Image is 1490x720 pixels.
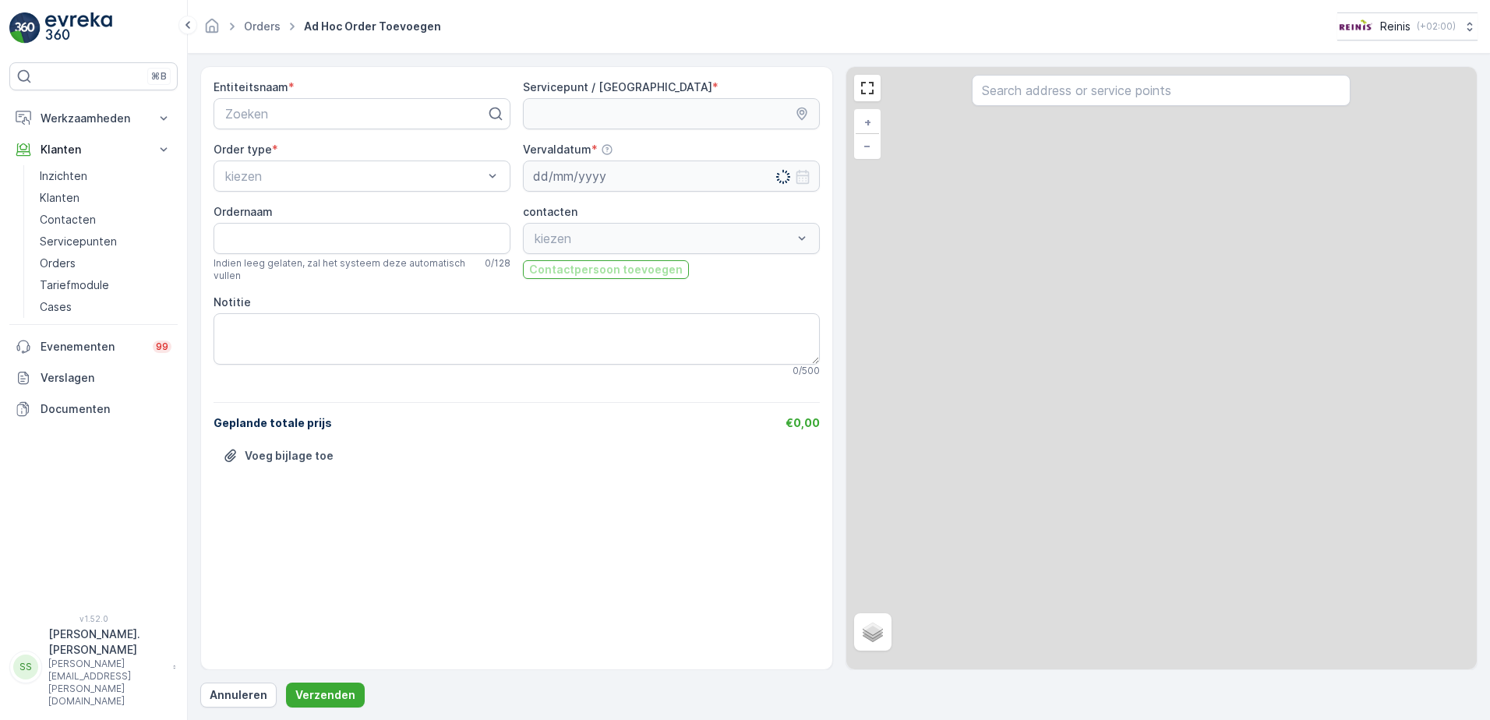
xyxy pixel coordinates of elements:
a: View Fullscreen [856,76,879,100]
p: 99 [156,341,168,353]
span: Ad Hoc Order Toevoegen [301,19,444,34]
img: logo [9,12,41,44]
img: Reinis-Logo-Vrijstaand_Tekengebied-1-copy2_aBO4n7j.png [1337,18,1374,35]
div: help tooltippictogram [601,143,613,156]
p: Verslagen [41,370,171,386]
p: Inzichten [40,168,87,184]
a: Startpagina [203,23,221,37]
a: Contacten [34,209,178,231]
button: SS[PERSON_NAME].[PERSON_NAME][PERSON_NAME][EMAIL_ADDRESS][PERSON_NAME][DOMAIN_NAME] [9,626,178,708]
p: Klanten [41,142,147,157]
p: ( +02:00 ) [1417,20,1456,33]
input: dd/mm/yyyy [523,161,820,192]
button: Contactpersoon toevoegen [523,260,689,279]
p: Verzenden [295,687,355,703]
p: Annuleren [210,687,267,703]
span: + [864,115,871,129]
p: Reinis [1380,19,1411,34]
label: Servicepunt / [GEOGRAPHIC_DATA] [523,80,712,94]
p: Documenten [41,401,171,417]
img: logo_light-DOdMpM7g.png [45,12,112,44]
button: Klanten [9,134,178,165]
a: Evenementen99 [9,331,178,362]
p: Orders [40,256,76,271]
input: Search address or service points [972,75,1351,106]
a: Cases [34,296,178,318]
p: Voeg bijlage toe [245,448,334,464]
p: Tariefmodule [40,277,109,293]
p: Zoeken [225,104,486,123]
p: Werkzaamheden [41,111,147,126]
p: [PERSON_NAME][EMAIL_ADDRESS][PERSON_NAME][DOMAIN_NAME] [48,658,165,708]
button: Bestand uploaden [214,443,343,468]
a: Inzichten [34,165,178,187]
span: Indien leeg gelaten, zal het systeem deze automatisch vullen [214,257,478,282]
a: In zoomen [856,111,879,134]
p: ⌘B [151,70,167,83]
span: v 1.52.0 [9,614,178,623]
p: Servicepunten [40,234,117,249]
a: Orders [244,19,281,33]
div: SS [13,655,38,679]
p: kiezen [225,167,483,185]
label: Notitie [214,295,251,309]
a: Tariefmodule [34,274,178,296]
label: contacten [523,205,577,218]
p: Geplande totale prijs [214,415,332,431]
label: Ordernaam [214,205,273,218]
button: Verzenden [286,683,365,708]
p: Cases [40,299,72,315]
p: 0 / 500 [793,365,820,377]
span: €0,00 [786,416,820,429]
button: Reinis(+02:00) [1337,12,1478,41]
span: − [863,139,871,152]
a: Documenten [9,394,178,425]
p: Contactpersoon toevoegen [529,262,683,277]
a: Layers [856,615,890,649]
label: Vervaldatum [523,143,591,156]
p: Klanten [40,190,79,206]
label: Entiteitsnaam [214,80,288,94]
p: 0 / 128 [485,257,510,270]
label: Order type [214,143,272,156]
p: Evenementen [41,339,143,355]
a: Uitzoomen [856,134,879,157]
button: Werkzaamheden [9,103,178,134]
p: Contacten [40,212,96,228]
a: Klanten [34,187,178,209]
button: Annuleren [200,683,277,708]
a: Verslagen [9,362,178,394]
p: [PERSON_NAME].[PERSON_NAME] [48,626,165,658]
a: Servicepunten [34,231,178,252]
a: Orders [34,252,178,274]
